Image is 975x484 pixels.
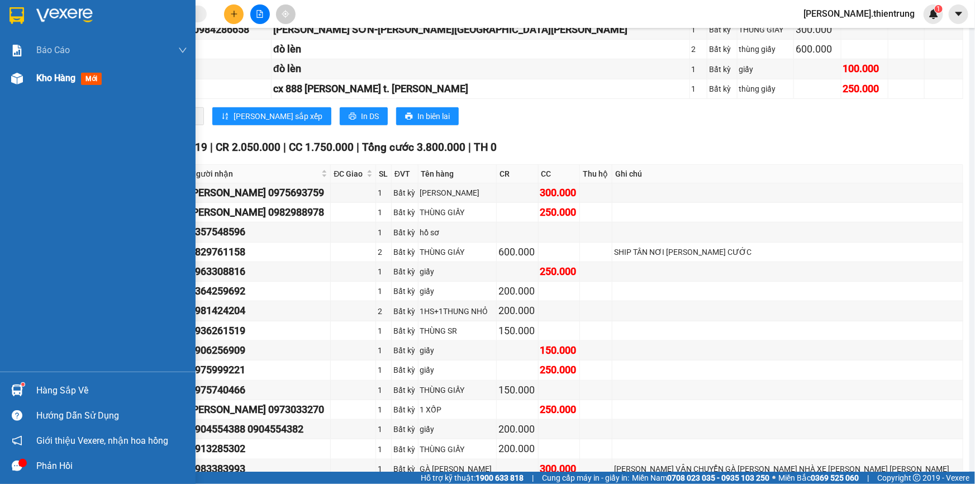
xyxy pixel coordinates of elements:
[11,385,23,396] img: warehouse-icon
[420,423,495,435] div: giấy
[778,472,859,484] span: Miền Bắc
[189,343,329,358] div: 0906256909
[212,107,331,125] button: sort-ascending[PERSON_NAME] sắp xếp
[843,61,886,77] div: 100.000
[418,165,497,183] th: Tên hàng
[134,41,269,57] div: 0961766298
[709,63,735,75] div: Bất kỳ
[542,472,629,484] span: Cung cấp máy in - giấy in:
[36,43,70,57] span: Báo cáo
[378,364,389,376] div: 1
[189,283,329,299] div: 0364259692
[498,323,536,339] div: 150.000
[421,472,524,484] span: Hỗ trợ kỹ thuật:
[614,463,961,475] div: [PERSON_NAME] VẬN CHUYỂN GÀ [PERSON_NAME] NHÀ XE [PERSON_NAME] [PERSON_NAME]
[393,384,416,396] div: Bất kỳ
[378,325,389,337] div: 1
[81,73,102,85] span: mới
[420,285,495,297] div: giấy
[134,22,269,37] div: CHÚ THÔNG 0984286658
[21,383,25,386] sup: 1
[843,81,886,97] div: 250.000
[393,246,416,258] div: Bất kỳ
[393,206,416,219] div: Bất kỳ
[189,362,329,378] div: 0975999221
[867,472,869,484] span: |
[378,285,389,297] div: 1
[224,4,244,24] button: plus
[362,141,465,154] span: Tổng cước 3.800.000
[282,10,289,18] span: aim
[540,205,578,220] div: 250.000
[276,4,296,24] button: aim
[393,443,416,455] div: Bất kỳ
[405,112,413,121] span: printer
[393,285,416,297] div: Bất kỳ
[393,265,416,278] div: Bất kỳ
[420,206,495,219] div: THÙNG GIẤY
[539,165,580,183] th: CC
[378,187,389,199] div: 1
[36,434,168,448] span: Giới thiệu Vexere, nhận hoa hồng
[393,364,416,376] div: Bất kỳ
[356,141,359,154] span: |
[36,73,75,83] span: Kho hàng
[692,83,706,95] div: 1
[178,46,187,55] span: down
[936,5,940,13] span: 1
[498,283,536,299] div: 200.000
[954,9,964,19] span: caret-down
[612,165,963,183] th: Ghi chú
[250,4,270,24] button: file-add
[709,43,735,55] div: Bất kỳ
[474,141,497,154] span: TH 0
[273,61,688,77] div: đò lèn
[378,443,389,455] div: 1
[376,165,392,183] th: SL
[393,226,416,239] div: Bất kỳ
[12,410,22,421] span: question-circle
[393,344,416,357] div: Bất kỳ
[692,43,706,55] div: 2
[189,224,329,240] div: 0357548596
[189,205,329,220] div: [PERSON_NAME] 0982988978
[811,473,859,482] strong: 0369 525 060
[273,81,688,97] div: cx 888 [PERSON_NAME] t. [PERSON_NAME]
[221,112,229,121] span: sort-ascending
[189,244,329,260] div: 0829761158
[12,461,22,471] span: message
[378,265,389,278] div: 1
[540,402,578,417] div: 250.000
[9,7,24,24] img: logo-vxr
[283,141,286,154] span: |
[667,473,769,482] strong: 0708 023 035 - 0935 103 250
[134,81,269,97] div: 0977884729
[189,382,329,398] div: 0975740466
[378,423,389,435] div: 1
[420,384,495,396] div: THÙNG GIẤY
[393,423,416,435] div: Bất kỳ
[540,343,578,358] div: 150.000
[420,443,495,455] div: THÙNG GIẤY
[632,472,769,484] span: Miền Nam
[189,441,329,457] div: 0913285302
[230,10,238,18] span: plus
[498,421,536,437] div: 200.000
[795,7,924,21] span: [PERSON_NAME].thientrung
[393,305,416,317] div: Bất kỳ
[420,305,495,317] div: 1HS+1THUNG NHỎ
[796,41,839,57] div: 600.000
[420,265,495,278] div: giấy
[540,362,578,378] div: 250.000
[420,344,495,357] div: giấy
[709,83,735,95] div: Bất kỳ
[692,63,706,75] div: 1
[393,325,416,337] div: Bất kỳ
[532,472,534,484] span: |
[949,4,968,24] button: caret-down
[475,473,524,482] strong: 1900 633 818
[12,435,22,446] span: notification
[739,43,792,55] div: thùng giấy
[134,61,269,77] div: 0904724368
[349,112,356,121] span: printer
